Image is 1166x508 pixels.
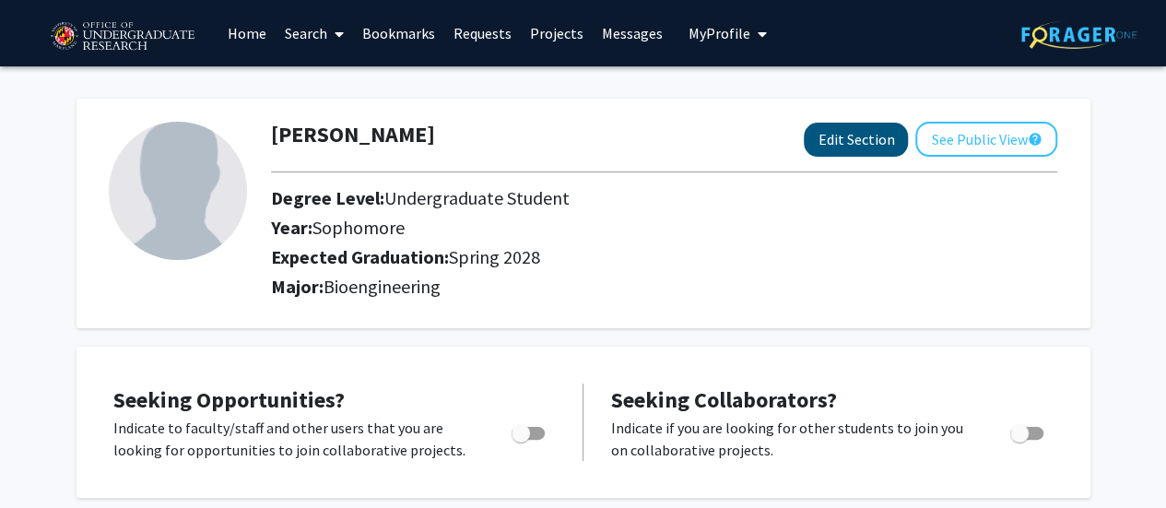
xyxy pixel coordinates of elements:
h2: Major: [271,276,1057,298]
a: Projects [521,1,593,65]
img: University of Maryland Logo [44,14,200,60]
div: Toggle [1003,417,1054,444]
img: Profile Picture [109,122,247,260]
mat-icon: help [1027,128,1042,150]
h2: Degree Level: [271,187,1028,209]
a: Requests [444,1,521,65]
button: Edit Section [804,123,908,157]
a: Home [218,1,276,65]
span: Seeking Opportunities? [113,385,345,414]
a: Messages [593,1,672,65]
span: My Profile [689,24,750,42]
span: Seeking Collaborators? [611,385,837,414]
div: Toggle [504,417,555,444]
button: See Public View [915,122,1057,157]
span: Bioengineering [324,275,441,298]
span: Sophomore [312,216,405,239]
h2: Year: [271,217,1028,239]
img: ForagerOne Logo [1021,20,1137,49]
span: Undergraduate Student [384,186,570,209]
h2: Expected Graduation: [271,246,1028,268]
p: Indicate to faculty/staff and other users that you are looking for opportunities to join collabor... [113,417,477,461]
a: Search [276,1,353,65]
p: Indicate if you are looking for other students to join you on collaborative projects. [611,417,975,461]
span: Spring 2028 [449,245,540,268]
a: Bookmarks [353,1,444,65]
iframe: Chat [14,425,78,494]
h1: [PERSON_NAME] [271,122,435,148]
